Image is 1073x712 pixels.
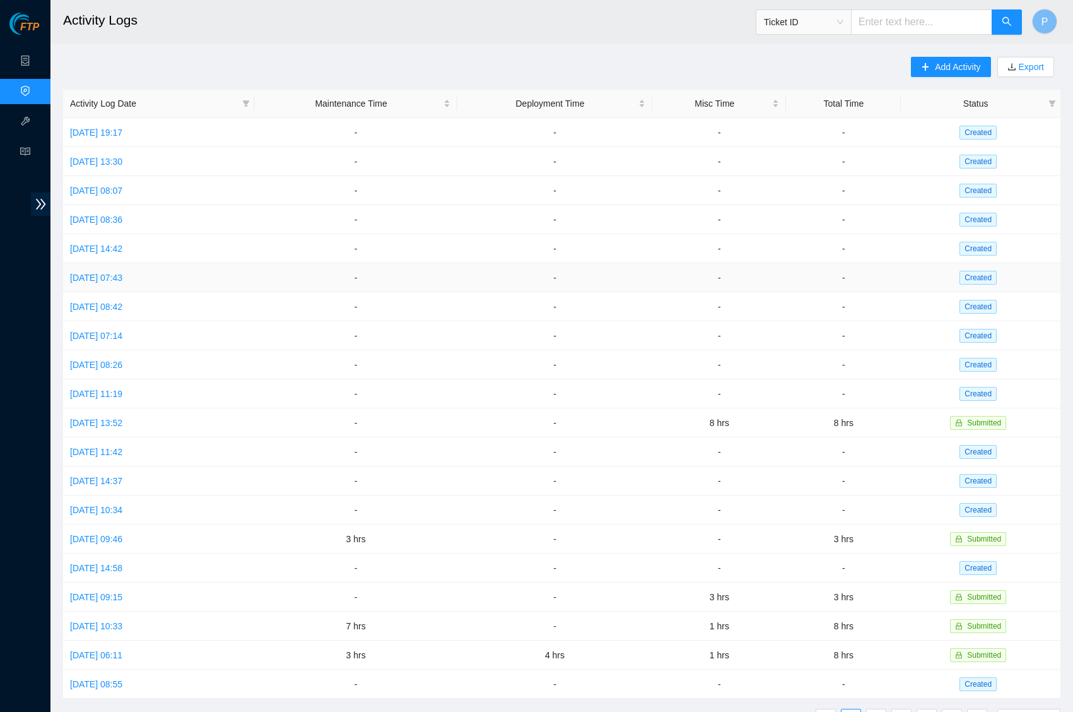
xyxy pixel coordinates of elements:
[786,495,901,525] td: -
[652,205,786,234] td: -
[254,176,457,205] td: -
[20,141,30,166] span: read
[1046,94,1058,113] span: filter
[457,234,653,263] td: -
[786,379,901,408] td: -
[652,437,786,466] td: -
[70,128,122,138] a: [DATE] 19:17
[959,561,997,575] span: Created
[254,321,457,350] td: -
[786,118,901,147] td: -
[70,563,122,573] a: [DATE] 14:58
[955,622,963,630] span: lock
[652,234,786,263] td: -
[786,350,901,379] td: -
[959,677,997,691] span: Created
[786,292,901,321] td: -
[652,263,786,292] td: -
[254,525,457,554] td: 3 hrs
[967,418,1001,427] span: Submitted
[70,476,122,486] a: [DATE] 14:37
[652,466,786,495] td: -
[652,670,786,699] td: -
[955,593,963,601] span: lock
[242,100,250,107] span: filter
[457,147,653,176] td: -
[70,186,122,196] a: [DATE] 08:07
[959,126,997,139] span: Created
[457,437,653,466] td: -
[959,271,997,285] span: Created
[955,651,963,659] span: lock
[70,534,122,544] a: [DATE] 09:46
[997,57,1054,77] button: downloadExport
[959,445,997,459] span: Created
[652,612,786,641] td: 1 hrs
[786,583,901,612] td: 3 hrs
[457,350,653,379] td: -
[1048,100,1056,107] span: filter
[908,97,1043,110] span: Status
[70,418,122,428] a: [DATE] 13:52
[254,205,457,234] td: -
[254,379,457,408] td: -
[70,389,122,399] a: [DATE] 11:19
[254,583,457,612] td: -
[959,358,997,372] span: Created
[786,641,901,670] td: 8 hrs
[70,621,122,631] a: [DATE] 10:33
[786,205,901,234] td: -
[457,321,653,350] td: -
[254,234,457,263] td: -
[254,437,457,466] td: -
[967,651,1001,660] span: Submitted
[457,466,653,495] td: -
[786,176,901,205] td: -
[70,650,122,660] a: [DATE] 06:11
[70,505,122,515] a: [DATE] 10:34
[457,641,653,670] td: 4 hrs
[9,23,39,39] a: Akamai TechnologiesFTP
[955,535,963,543] span: lock
[967,622,1001,631] span: Submitted
[70,215,122,225] a: [DATE] 08:36
[959,242,997,256] span: Created
[786,612,901,641] td: 8 hrs
[70,447,122,457] a: [DATE] 11:42
[652,118,786,147] td: -
[652,379,786,408] td: -
[992,9,1022,35] button: search
[457,408,653,437] td: -
[1002,16,1012,28] span: search
[70,244,122,254] a: [DATE] 14:42
[254,350,457,379] td: -
[254,670,457,699] td: -
[786,321,901,350] td: -
[786,437,901,466] td: -
[1041,14,1048,30] span: P
[70,97,237,110] span: Activity Log Date
[786,408,901,437] td: 8 hrs
[955,419,963,427] span: lock
[786,234,901,263] td: -
[240,94,252,113] span: filter
[254,147,457,176] td: -
[254,495,457,525] td: -
[457,379,653,408] td: -
[959,300,997,314] span: Created
[70,360,122,370] a: [DATE] 08:26
[70,273,122,283] a: [DATE] 07:43
[786,466,901,495] td: -
[652,147,786,176] td: -
[652,554,786,583] td: -
[652,641,786,670] td: 1 hrs
[959,329,997,343] span: Created
[786,554,901,583] td: -
[254,263,457,292] td: -
[20,21,39,33] span: FTP
[70,679,122,689] a: [DATE] 08:55
[935,60,980,74] span: Add Activity
[652,525,786,554] td: -
[457,176,653,205] td: -
[652,583,786,612] td: 3 hrs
